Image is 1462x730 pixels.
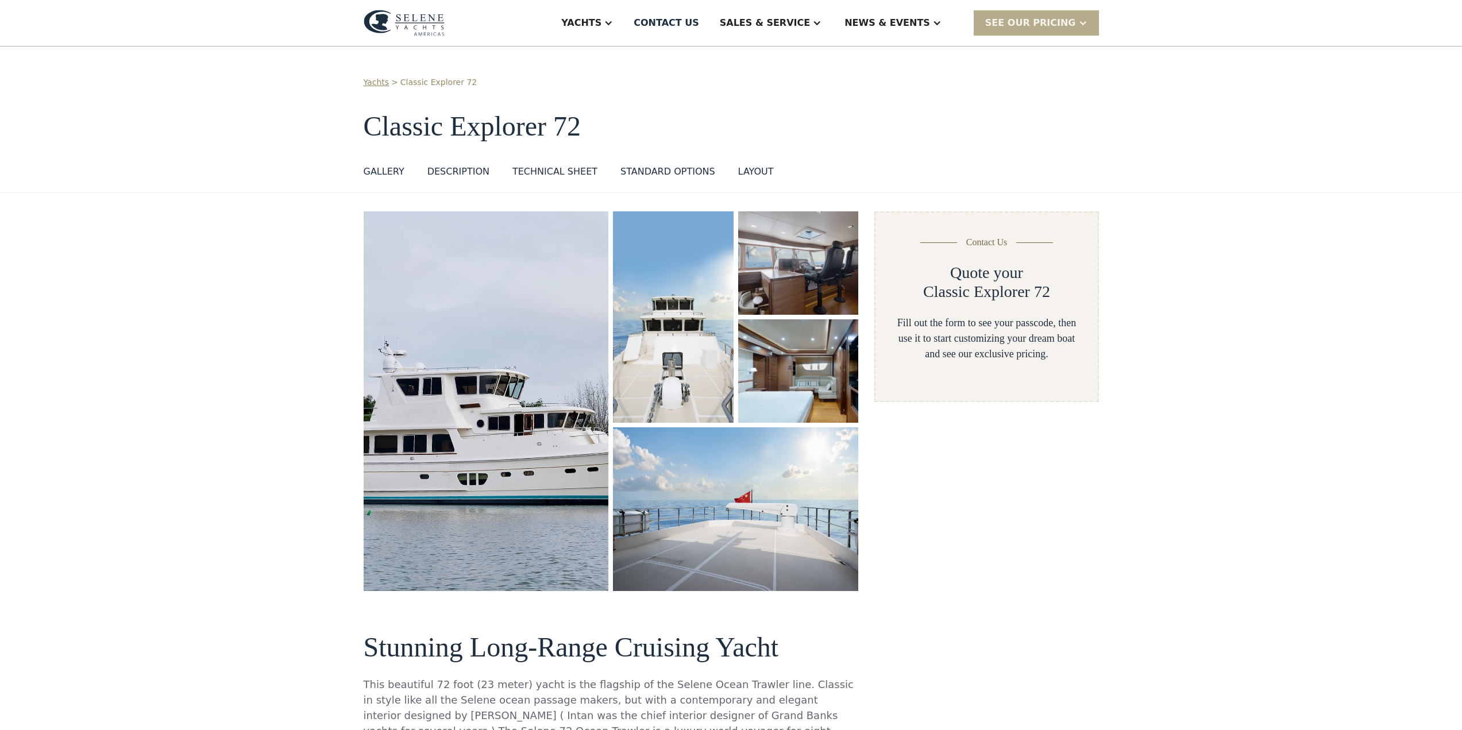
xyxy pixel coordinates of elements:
[364,165,404,183] a: GALLERY
[985,16,1076,30] div: SEE Our Pricing
[950,263,1023,283] h2: Quote your
[966,235,1008,249] div: Contact Us
[512,165,597,183] a: Technical sheet
[844,16,930,30] div: News & EVENTS
[427,165,489,179] div: DESCRIPTION
[634,16,699,30] div: Contact US
[427,165,489,183] a: DESCRIPTION
[923,282,1050,302] h2: Classic Explorer 72
[620,165,715,183] a: standard options
[738,319,859,423] img: Luxury trawler yacht interior featuring a spacious cabin with a comfortable bed, modern sofa, and...
[364,632,859,663] h2: Stunning Long-Range Cruising Yacht
[738,165,774,183] a: layout
[391,76,398,88] div: >
[894,315,1079,362] div: Fill out the form to see your passcode, then use it to start customizing your dream boat and see ...
[720,16,810,30] div: Sales & Service
[512,165,597,179] div: Technical sheet
[364,111,1099,142] h1: Classic Explorer 72
[364,76,389,88] a: Yachts
[738,165,774,179] div: layout
[364,165,404,179] div: GALLERY
[364,10,445,36] img: logo
[620,165,715,179] div: standard options
[561,16,601,30] div: Yachts
[400,76,477,88] a: Classic Explorer 72
[364,211,609,591] img: Seaworthy trawler boat docked near a tranquil shoreline, showcasing its robust build and spacious...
